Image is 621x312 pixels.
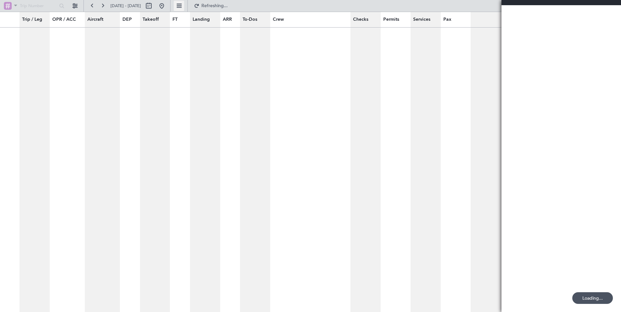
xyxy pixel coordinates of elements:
button: Refreshing... [191,1,230,11]
span: Pax [443,16,451,23]
span: DEP [122,16,132,23]
span: OPR / ACC [52,16,76,23]
div: Loading... [572,292,613,304]
span: [DATE] - [DATE] [110,3,141,9]
span: To-Dos [243,16,257,23]
span: Checks [353,16,368,23]
span: Takeoff [143,16,159,23]
span: FT [172,16,178,23]
span: Landing [193,16,210,23]
span: Services [413,16,430,23]
span: Crew [273,16,284,23]
span: Aircraft [87,16,103,23]
span: ARR [223,16,232,23]
span: Refreshing... [201,4,228,8]
span: Trip / Leg [22,16,42,23]
span: Permits [383,16,399,23]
